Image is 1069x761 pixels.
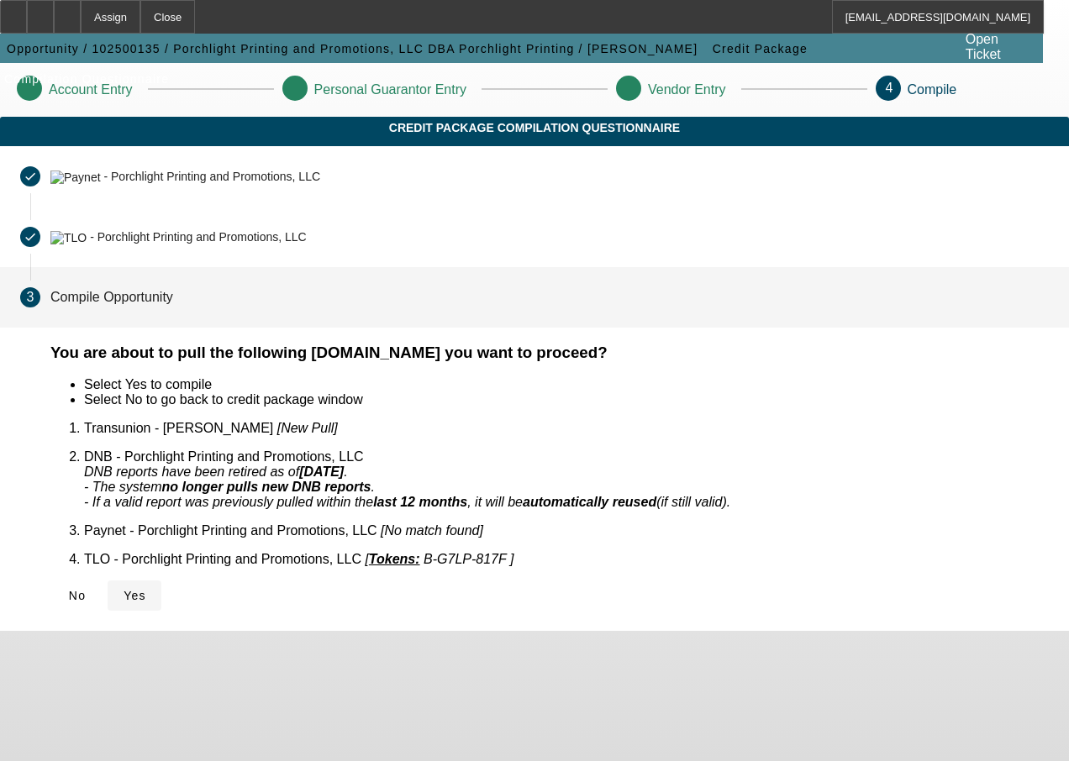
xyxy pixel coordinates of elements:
[424,552,506,566] span: B-G7LP-817F
[161,480,371,494] strong: no longer pulls new DNB reports
[84,523,1049,538] p: Paynet - Porchlight Printing and Promotions, LLC
[299,464,344,479] strong: [DATE]
[908,82,957,97] p: Compile
[381,523,483,538] i: [No match found]
[84,464,730,509] i: DNB reports have been retired as of . - The system . - If a valid report was previously pulled wi...
[4,72,169,86] span: Compilation Questionnaire
[84,449,1049,510] p: DNB - Porchlight Printing and Promotions, LLC
[648,82,726,97] p: Vendor Entry
[50,344,1049,362] h3: You are about to pull the following [DOMAIN_NAME] you want to proceed?
[13,121,1056,134] span: Credit Package Compilation Questionnaire
[713,42,808,55] span: Credit Package
[27,290,34,305] span: 3
[124,589,146,602] span: Yes
[90,231,307,244] div: - Porchlight Printing and Promotions, LLC
[84,552,1049,567] p: TLO - Porchlight Printing and Promotions, LLC
[708,34,812,64] button: Credit Package
[50,231,87,244] img: TLO
[314,82,466,97] p: Personal Guarantor Entry
[84,392,1049,407] li: Select No to go back to credit package window
[84,377,1049,392] li: Select Yes to compile
[959,25,1041,69] a: Open Ticket
[369,552,420,566] u: Tokens:
[373,495,467,509] strong: last 12 months
[523,495,656,509] strong: automatically reused
[69,589,86,602] span: No
[365,552,513,566] i: [ ]
[50,290,173,305] p: Compile Opportunity
[108,580,161,611] button: Yes
[277,421,338,435] i: [New Pull]
[50,580,104,611] button: No
[7,42,698,55] span: Opportunity / 102500135 / Porchlight Printing and Promotions, LLC DBA Porchlight Printing / [PERS...
[50,171,101,184] img: Paynet
[103,171,320,184] div: - Porchlight Printing and Promotions, LLC
[886,81,893,95] span: 4
[84,421,1049,436] p: Transunion - [PERSON_NAME]
[24,170,37,183] mat-icon: done
[24,230,37,244] mat-icon: done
